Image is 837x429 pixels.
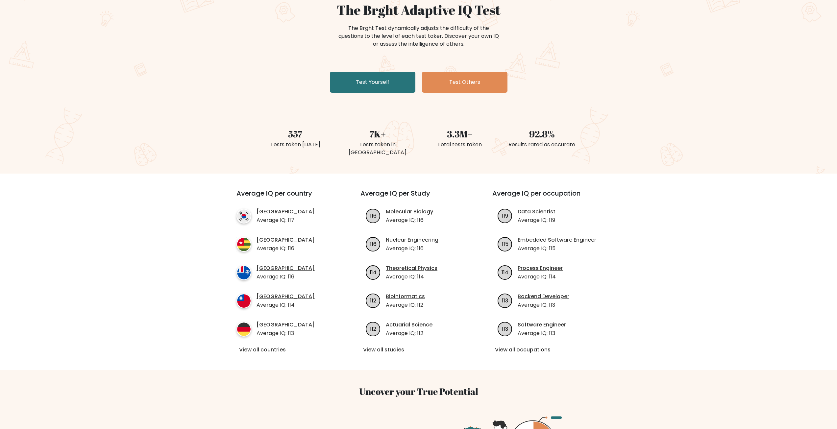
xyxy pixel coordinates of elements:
a: [GEOGRAPHIC_DATA] [257,321,315,329]
div: 3.3M+ [423,127,497,141]
text: 114 [370,268,377,276]
p: Average IQ: 115 [518,245,596,252]
a: [GEOGRAPHIC_DATA] [257,208,315,216]
text: 116 [370,212,377,219]
a: Theoretical Physics [386,264,437,272]
div: 7K+ [340,127,415,141]
a: Bioinformatics [386,293,425,300]
img: country [236,294,251,308]
text: 116 [370,240,377,248]
div: 557 [258,127,332,141]
a: Nuclear Engineering [386,236,438,244]
p: Average IQ: 114 [518,273,563,281]
a: Process Engineer [518,264,563,272]
a: View all occupations [495,346,606,354]
p: Average IQ: 112 [386,329,432,337]
h3: Uncover your True Potential [206,386,632,397]
a: [GEOGRAPHIC_DATA] [257,236,315,244]
a: Data Scientist [518,208,555,216]
div: Tests taken in [GEOGRAPHIC_DATA] [340,141,415,156]
div: The Brght Test dynamically adjusts the difficulty of the questions to the level of each test take... [336,24,501,48]
p: Average IQ: 114 [386,273,437,281]
h3: Average IQ per Study [360,189,477,205]
h3: Average IQ per country [236,189,337,205]
p: Average IQ: 117 [257,216,315,224]
text: 112 [370,325,376,332]
p: Average IQ: 113 [518,329,566,337]
div: Results rated as accurate [505,141,579,149]
text: 114 [502,268,508,276]
a: View all countries [239,346,334,354]
a: Software Engineer [518,321,566,329]
img: country [236,322,251,337]
img: country [236,237,251,252]
div: Total tests taken [423,141,497,149]
p: Average IQ: 114 [257,301,315,309]
a: Backend Developer [518,293,569,300]
a: Actuarial Science [386,321,432,329]
a: Molecular Biology [386,208,433,216]
p: Average IQ: 116 [386,216,433,224]
p: Average IQ: 112 [386,301,425,309]
div: 92.8% [505,127,579,141]
div: Tests taken [DATE] [258,141,332,149]
a: Test Yourself [330,72,415,93]
p: Average IQ: 116 [257,245,315,252]
a: Embedded Software Engineer [518,236,596,244]
p: Average IQ: 119 [518,216,555,224]
img: country [236,265,251,280]
a: Test Others [422,72,507,93]
text: 119 [502,212,508,219]
text: 115 [502,240,508,248]
a: View all studies [363,346,474,354]
p: Average IQ: 113 [518,301,569,309]
img: country [236,209,251,224]
p: Average IQ: 116 [386,245,438,252]
text: 113 [502,325,508,332]
text: 112 [370,297,376,304]
h3: Average IQ per occupation [492,189,608,205]
h1: The Brght Adaptive IQ Test [258,2,579,18]
text: 113 [502,297,508,304]
a: [GEOGRAPHIC_DATA] [257,264,315,272]
a: [GEOGRAPHIC_DATA] [257,293,315,300]
p: Average IQ: 116 [257,273,315,281]
p: Average IQ: 113 [257,329,315,337]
